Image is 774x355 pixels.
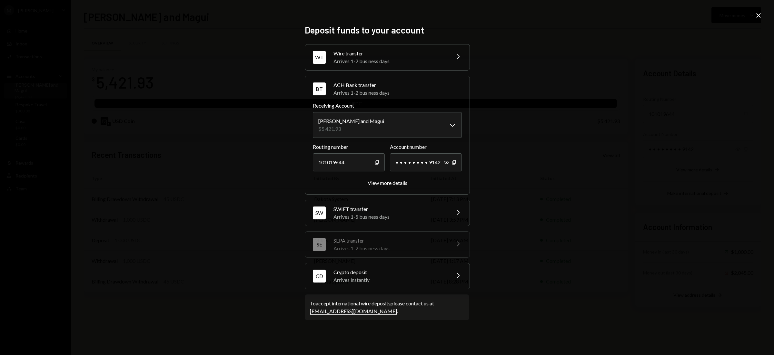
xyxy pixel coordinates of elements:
div: • • • • • • • • 9142 [390,153,462,171]
div: To accept international wire deposits please contact us at . [310,300,464,315]
label: Receiving Account [313,102,462,110]
div: CD [313,270,326,283]
div: SW [313,206,326,219]
button: WTWire transferArrives 1-2 business days [305,44,470,70]
label: Account number [390,143,462,151]
button: SESEPA transferArrives 1-2 business days [305,232,470,257]
a: [EMAIL_ADDRESS][DOMAIN_NAME] [310,308,397,315]
h2: Deposit funds to your account [305,24,469,36]
button: SWSWIFT transferArrives 1-5 business days [305,200,470,226]
div: SE [313,238,326,251]
div: Arrives 1-2 business days [333,57,446,65]
div: Wire transfer [333,50,446,57]
button: CDCrypto depositArrives instantly [305,263,470,289]
div: SWIFT transfer [333,205,446,213]
button: BTACH Bank transferArrives 1-2 business days [305,76,470,102]
div: Arrives 1-5 business days [333,213,446,221]
div: Arrives instantly [333,276,446,284]
div: WT [313,51,326,64]
div: SEPA transfer [333,237,446,245]
div: 101019644 [313,153,385,171]
div: BT [313,82,326,95]
div: ACH Bank transfer [333,81,462,89]
div: Arrives 1-2 business days [333,245,446,252]
button: Receiving Account [313,112,462,138]
div: Arrives 1-2 business days [333,89,462,97]
div: Crypto deposit [333,268,446,276]
label: Routing number [313,143,385,151]
button: View more details [368,180,407,187]
div: View more details [368,180,407,186]
div: BTACH Bank transferArrives 1-2 business days [313,102,462,187]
